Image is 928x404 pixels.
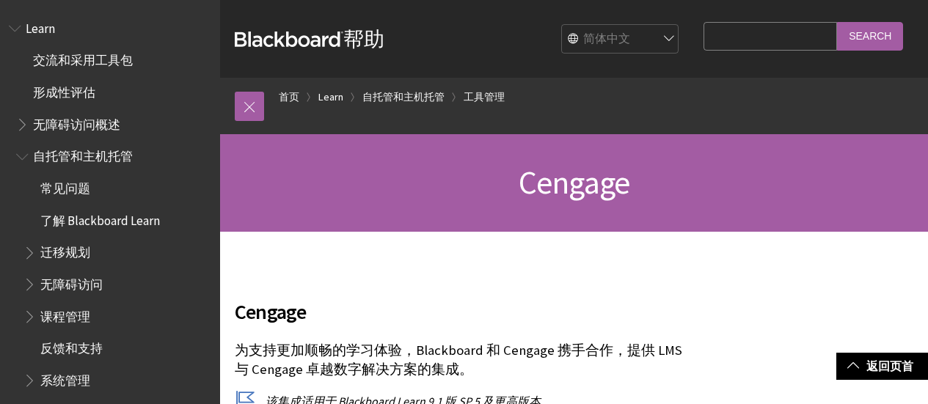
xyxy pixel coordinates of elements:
span: Learn [26,16,55,36]
span: 系统管理 [40,368,90,388]
span: 自托管和主机托管 [33,144,133,164]
p: 为支持更加顺畅的学习体验，Blackboard 和 Cengage 携手合作，提供 LMS 与 Cengage 卓越数字解决方案的集成。 [235,341,696,379]
span: 形成性评估 [33,80,95,100]
a: 返回页首 [836,353,928,380]
strong: Blackboard [235,32,343,47]
input: Search [837,22,903,51]
h2: Cengage [235,279,696,327]
a: 首页 [279,88,299,106]
span: 交流和采用工具包 [33,48,133,68]
span: 迁移规划 [40,240,90,260]
span: 无障碍访问概述 [33,112,120,132]
span: 了解 Blackboard Learn [40,208,160,228]
span: 反馈和支持 [40,337,103,356]
a: Learn [318,88,343,106]
span: 课程管理 [40,304,90,324]
a: 工具管理 [464,88,505,106]
select: Site Language Selector [562,25,679,54]
span: 常见问题 [40,176,90,196]
a: 自托管和主机托管 [362,88,445,106]
a: Blackboard帮助 [235,26,384,52]
span: 无障碍访问 [40,272,103,292]
span: Cengage [519,162,629,202]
